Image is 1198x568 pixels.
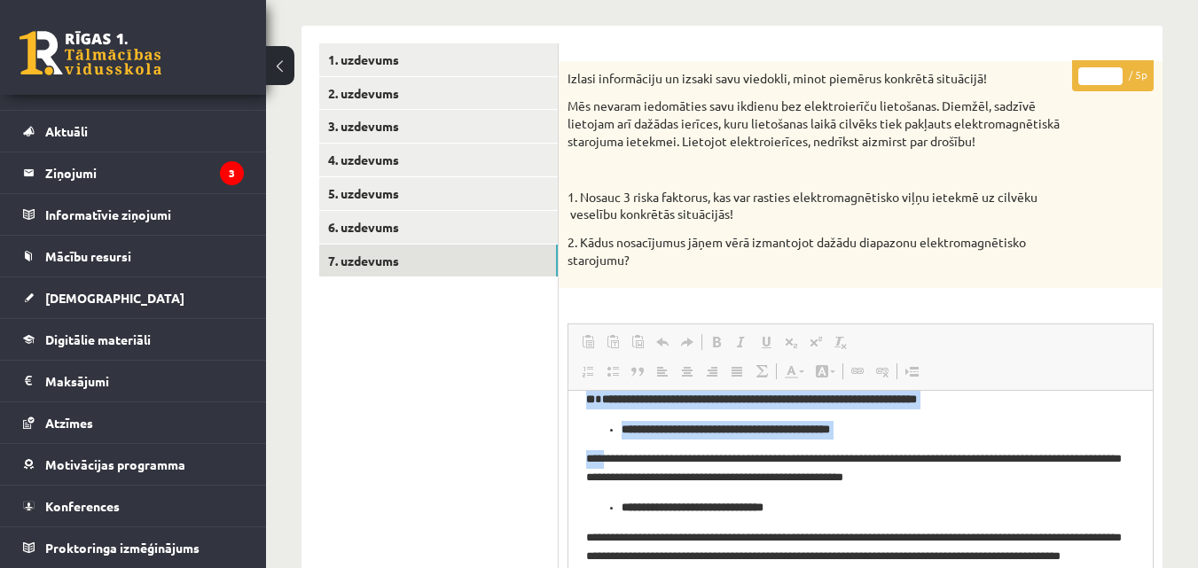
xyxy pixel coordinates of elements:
a: Izlīdzināt pa labi [700,360,724,383]
a: Maksājumi [23,361,244,401]
a: Atsaistīt [870,360,895,383]
a: Mācību resursi [23,236,244,276]
a: Atzīmes [23,402,244,443]
a: Izlīdzināt malas [724,360,749,383]
a: Ievietot no Worda [625,331,650,354]
a: Rīgas 1. Tālmācības vidusskola [20,31,161,75]
a: Math [749,360,774,383]
a: Ievietot kā vienkāršu tekstu (vadīšanas taustiņš+pārslēgšanas taustiņš+V) [600,331,625,354]
p: Mēs nevaram iedomāties savu ikdienu bez elektroierīču lietošanas. Diemžēl, sadzīvē lietojam arī d... [568,97,1065,150]
a: Izlīdzināt pa kreisi [650,360,675,383]
a: 6. uzdevums [319,211,558,244]
p: 2. Kādus nosacījumus jāņem vērā izmantojot dažādu diapazonu elektromagnētisko starojumu? [568,234,1065,268]
a: Fona krāsa [810,360,841,383]
a: Pasvītrojums (vadīšanas taustiņš+U) [754,331,779,354]
a: [DEMOGRAPHIC_DATA] [23,277,244,318]
span: Motivācijas programma [45,456,185,472]
a: Atcelt (vadīšanas taustiņš+Z) [650,331,675,354]
p: Izlasi informāciju un izsaki savu viedokli, minot piemērus konkrētā situācijā! [568,70,1065,88]
a: Informatīvie ziņojumi [23,194,244,235]
a: Ielīmēt (vadīšanas taustiņš+V) [576,331,600,354]
span: Atzīmes [45,415,93,431]
a: 2. uzdevums [319,77,558,110]
a: 5. uzdevums [319,177,558,210]
a: 7. uzdevums [319,245,558,277]
a: Apakšraksts [779,331,803,354]
legend: Informatīvie ziņojumi [45,194,244,235]
legend: Maksājumi [45,361,244,401]
a: Aktuāli [23,111,244,152]
a: Ievietot/noņemt sarakstu ar aizzīmēm [600,360,625,383]
a: Augšraksts [803,331,828,354]
iframe: Bagātinātā teksta redaktors, wiswyg-editor-user-answer-47433780248220 [568,391,1153,568]
a: 4. uzdevums [319,144,558,176]
a: Centrēti [675,360,700,383]
span: Mācību resursi [45,248,131,264]
span: Aktuāli [45,123,88,139]
a: Proktoringa izmēģinājums [23,527,244,568]
a: Ziņojumi3 [23,152,244,193]
a: Noņemt stilus [828,331,853,354]
span: Digitālie materiāli [45,331,151,347]
span: Konferences [45,498,120,514]
a: Ievietot lapas pārtraukumu drukai [899,360,924,383]
legend: Ziņojumi [45,152,244,193]
span: Proktoringa izmēģinājums [45,540,200,556]
a: Treknraksts (vadīšanas taustiņš+B) [704,331,729,354]
a: Digitālie materiāli [23,319,244,360]
i: 3 [220,161,244,185]
p: 1. Nosauc 3 riska faktorus, kas var rasties elektromagnētisko viļņu ietekmē uz cilvēku veselību k... [568,189,1065,223]
span: [DEMOGRAPHIC_DATA] [45,290,184,306]
a: 3. uzdevums [319,110,558,143]
a: Ievietot/noņemt numurētu sarakstu [576,360,600,383]
a: Motivācijas programma [23,444,244,485]
a: Bloka citāts [625,360,650,383]
a: Saite (vadīšanas taustiņš+K) [845,360,870,383]
a: Atkārtot (vadīšanas taustiņš+Y) [675,331,700,354]
a: Slīpraksts (vadīšanas taustiņš+I) [729,331,754,354]
a: Konferences [23,486,244,526]
a: 1. uzdevums [319,43,558,76]
p: / 5p [1072,60,1154,91]
a: Teksta krāsa [779,360,810,383]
